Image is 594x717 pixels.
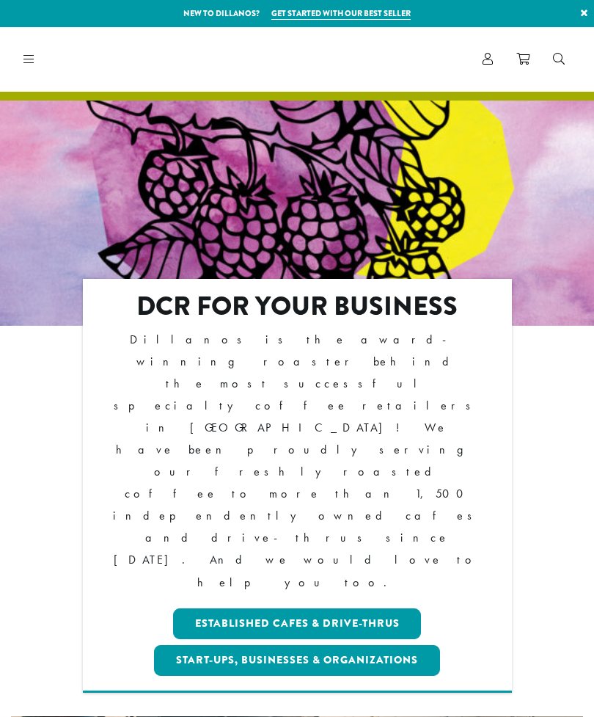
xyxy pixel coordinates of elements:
a: Get started with our best seller [271,7,411,20]
a: Search [541,47,576,71]
a: Established Cafes & Drive-Thrus [173,608,422,639]
p: Dillanos is the award-winning roaster behind the most successful specialty coffee retailers in [G... [111,329,483,594]
h2: DCR FOR YOUR BUSINESS [111,291,483,322]
a: Start-ups, Businesses & Organizations [154,645,440,676]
